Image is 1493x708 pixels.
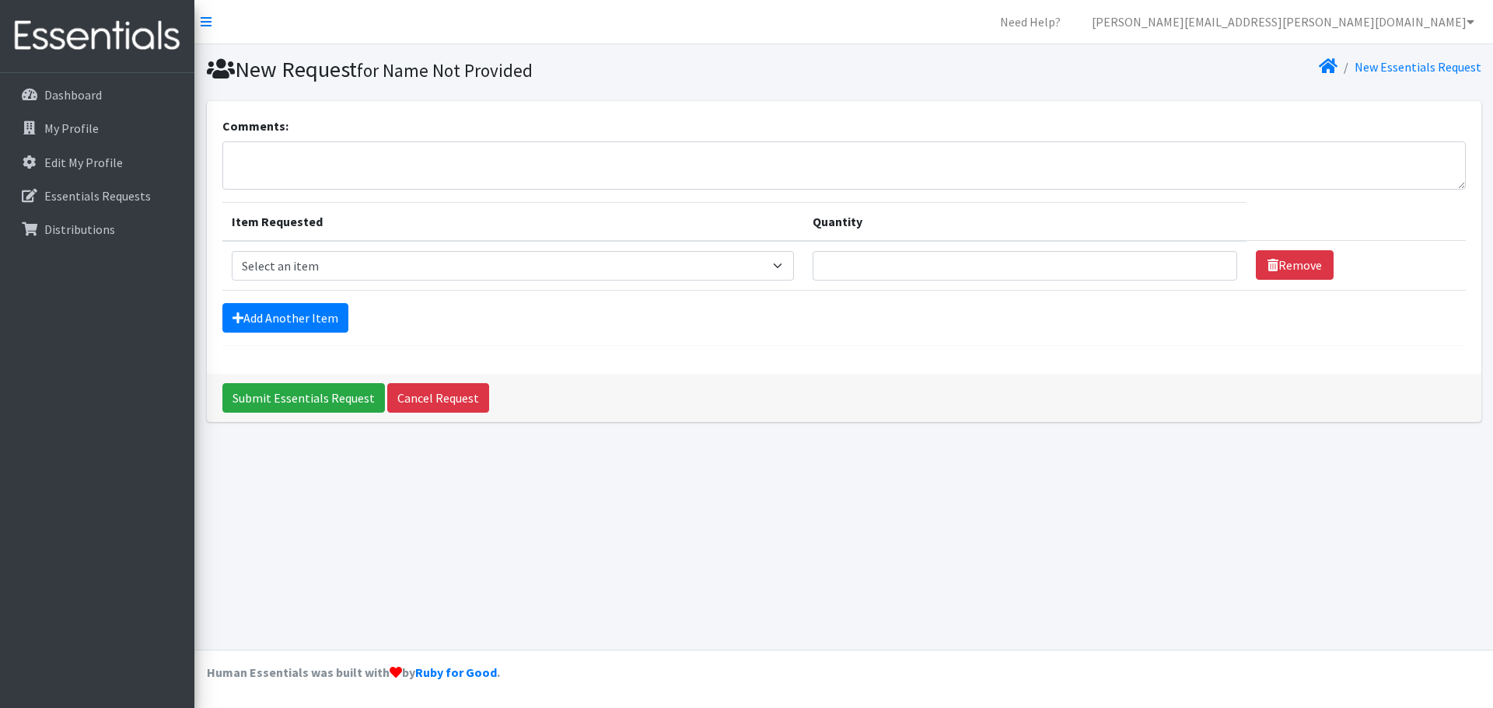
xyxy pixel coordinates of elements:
[44,120,99,136] p: My Profile
[415,664,497,680] a: Ruby for Good
[44,155,123,170] p: Edit My Profile
[207,56,838,83] h1: New Request
[1355,59,1481,75] a: New Essentials Request
[222,202,803,241] th: Item Requested
[803,202,1246,241] th: Quantity
[6,180,188,211] a: Essentials Requests
[387,383,489,413] a: Cancel Request
[988,6,1073,37] a: Need Help?
[44,188,151,204] p: Essentials Requests
[207,664,500,680] strong: Human Essentials was built with by .
[6,10,188,62] img: HumanEssentials
[44,87,102,103] p: Dashboard
[222,303,348,333] a: Add Another Item
[222,383,385,413] input: Submit Essentials Request
[6,113,188,144] a: My Profile
[1256,250,1334,280] a: Remove
[6,214,188,245] a: Distributions
[6,147,188,178] a: Edit My Profile
[1079,6,1487,37] a: [PERSON_NAME][EMAIL_ADDRESS][PERSON_NAME][DOMAIN_NAME]
[6,79,188,110] a: Dashboard
[357,59,533,82] small: for Name Not Provided
[222,117,288,135] label: Comments:
[44,221,115,237] p: Distributions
